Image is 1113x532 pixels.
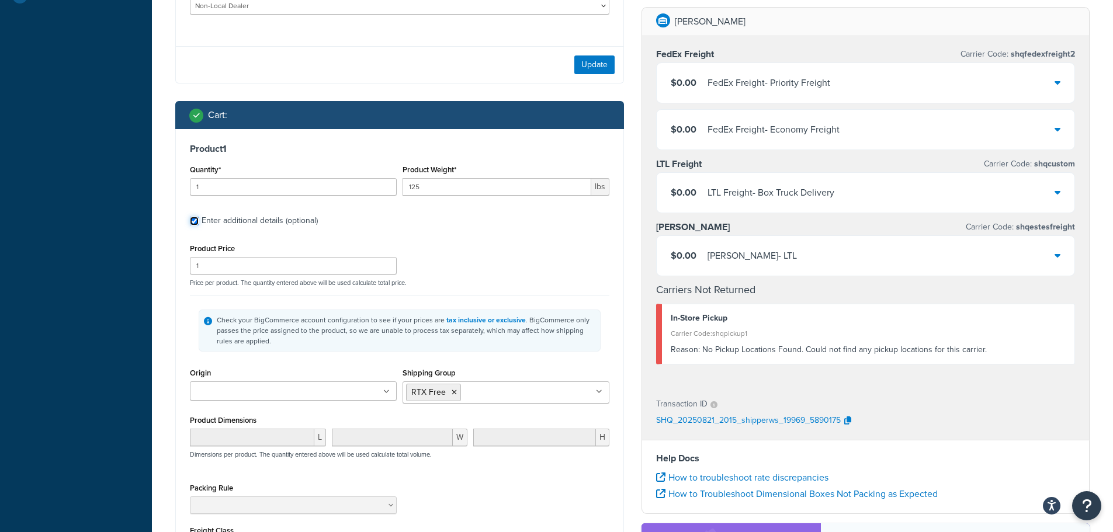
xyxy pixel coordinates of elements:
[1072,491,1101,520] button: Open Resource Center
[656,221,730,233] h3: [PERSON_NAME]
[671,342,1066,358] div: No Pickup Locations Found. Could not find any pickup locations for this carrier.
[966,219,1075,235] p: Carrier Code:
[190,217,199,225] input: Enter additional details (optional)
[656,282,1076,298] h4: Carriers Not Returned
[656,412,841,430] p: SHQ_20250821_2015_shipperws_19969_5890175
[403,178,591,196] input: 0.00
[671,76,696,89] span: $0.00
[314,429,326,446] span: L
[190,178,397,196] input: 0.0
[208,110,227,120] h2: Cart :
[190,165,221,174] label: Quantity*
[1032,158,1075,170] span: shqcustom
[190,368,211,377] label: Origin
[708,248,797,264] div: [PERSON_NAME] - LTL
[190,143,609,155] h3: Product 1
[596,429,609,446] span: H
[446,315,526,325] a: tax inclusive or exclusive
[675,13,746,30] p: [PERSON_NAME]
[190,484,233,492] label: Packing Rule
[671,343,700,356] span: Reason:
[656,396,708,412] p: Transaction ID
[671,310,1066,326] div: In-Store Pickup
[453,429,467,446] span: W
[574,55,615,74] button: Update
[708,121,840,138] div: FedEx Freight - Economy Freight
[671,325,1066,342] div: Carrier Code: shqpickup1
[984,156,1075,172] p: Carrier Code:
[708,185,834,201] div: LTL Freight - Box Truck Delivery
[656,158,702,170] h3: LTL Freight
[671,249,696,262] span: $0.00
[1014,221,1075,233] span: shqestesfreight
[403,368,456,377] label: Shipping Group
[656,451,1076,465] h4: Help Docs
[202,213,318,229] div: Enter additional details (optional)
[656,487,938,500] a: How to Troubleshoot Dimensional Boxes Not Packing as Expected
[187,450,432,458] p: Dimensions per product. The quantity entered above will be used calculate total volume.
[187,279,612,287] p: Price per product. The quantity entered above will be used calculate total price.
[708,75,830,91] div: FedEx Freight - Priority Freight
[671,186,696,199] span: $0.00
[217,315,595,346] div: Check your BigCommerce account configuration to see if your prices are . BigCommerce only passes ...
[190,244,235,253] label: Product Price
[411,386,446,398] span: RTX Free
[591,178,609,196] span: lbs
[1008,48,1075,60] span: shqfedexfreight2
[656,471,828,484] a: How to troubleshoot rate discrepancies
[190,416,256,425] label: Product Dimensions
[656,48,714,60] h3: FedEx Freight
[671,123,696,136] span: $0.00
[961,46,1075,62] p: Carrier Code:
[403,165,456,174] label: Product Weight*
